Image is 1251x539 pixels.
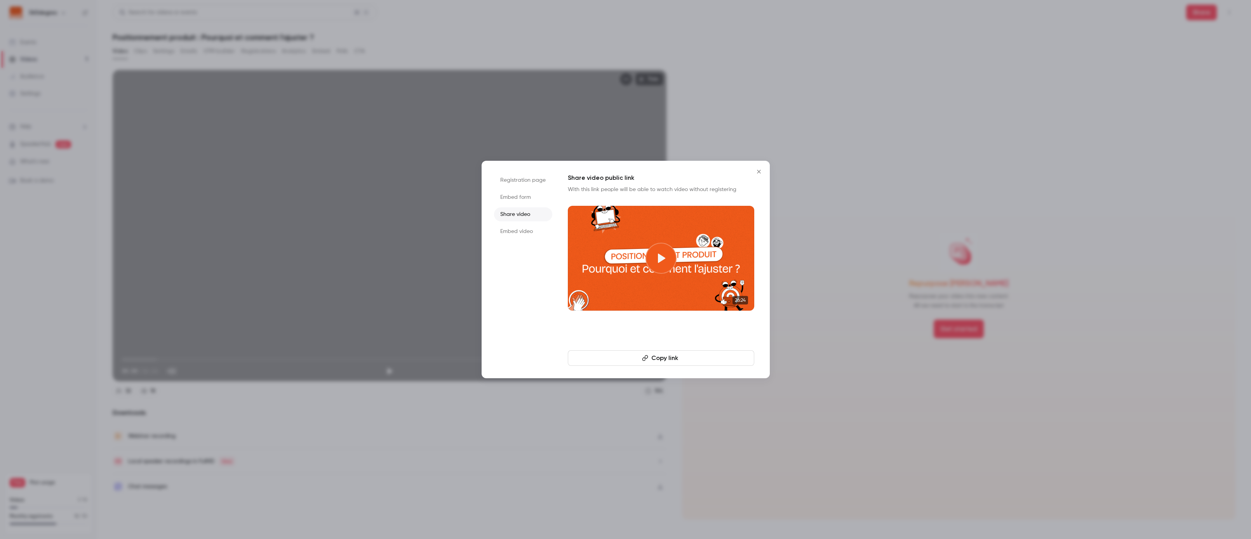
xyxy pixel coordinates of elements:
[494,173,552,187] li: Registration page
[568,173,754,183] h1: Share video public link
[568,186,754,193] p: With this link people will be able to watch video without registering
[494,190,552,204] li: Embed form
[568,206,754,311] a: 26:24
[751,164,767,179] button: Close
[568,350,754,366] button: Copy link
[494,207,552,221] li: Share video
[733,296,748,304] span: 26:24
[494,224,552,238] li: Embed video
